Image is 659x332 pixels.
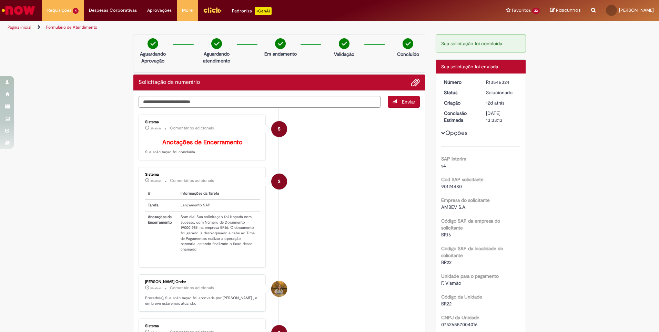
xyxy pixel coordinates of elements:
[550,7,581,14] a: Rascunhos
[145,211,178,255] th: Anotações de Encerramento
[486,99,518,106] div: 18/09/2025 10:28:04
[334,51,354,58] p: Validação
[145,295,260,306] p: Prezado(a), Sua solicitação foi aprovada por [PERSON_NAME] , e em breve estaremos atuando.
[178,199,260,211] td: Lançamento SAP
[147,7,172,14] span: Aprovações
[532,8,540,14] span: 22
[145,280,260,284] div: [PERSON_NAME] Onder
[278,173,281,190] span: S
[397,51,419,58] p: Concluído
[486,79,518,86] div: R13546324
[271,121,287,137] div: System
[145,188,178,199] th: #
[486,110,518,124] div: [DATE] 13:33:13
[441,176,484,183] b: Cod SAP solicitante
[89,7,137,14] span: Despesas Corporativas
[73,8,79,14] span: 4
[278,121,281,137] span: S
[139,96,381,108] textarea: Digite sua mensagem aqui...
[441,197,490,203] b: Empresa do solicitante
[145,173,260,177] div: Sistema
[8,25,31,30] a: Página inicial
[232,7,272,15] div: Padroniza
[203,5,222,15] img: click_logo_yellow_360x200.png
[150,286,161,290] time: 29/09/2025 07:53:11
[145,199,178,211] th: Tarefa
[150,126,161,130] span: 3h atrás
[619,7,654,13] span: [PERSON_NAME]
[145,139,260,155] p: Sua solicitação foi concluída.
[402,99,415,105] span: Enviar
[441,183,462,189] span: 90124480
[150,179,161,183] time: 29/09/2025 09:54:54
[441,64,498,70] span: Sua solicitação foi enviada
[200,50,233,64] p: Aguardando atendimento
[486,89,518,96] div: Solucionado
[47,7,71,14] span: Requisições
[436,35,526,52] div: Sua solicitação foi concluída.
[139,79,200,86] h2: Solicitação de numerário Histórico de tíquete
[512,7,531,14] span: Favoritos
[170,285,214,291] small: Comentários adicionais
[439,99,481,106] dt: Criação
[145,120,260,124] div: Sistema
[441,294,482,300] b: Código da Unidade
[439,89,481,96] dt: Status
[150,179,161,183] span: 3h atrás
[162,138,243,146] b: Anotações de Encerramento
[441,301,452,307] span: BR22
[271,174,287,189] div: System
[145,324,260,328] div: Sistema
[441,259,452,265] span: BR22
[255,7,272,15] p: +GenAi
[441,245,503,258] b: Código SAP da localidade do solicitante
[5,21,434,34] ul: Trilhas de página
[486,100,504,106] time: 18/09/2025 10:28:04
[403,38,413,49] img: check-circle-green.png
[439,110,481,124] dt: Conclusão Estimada
[441,273,499,279] b: Unidade para o pagamento
[170,178,214,184] small: Comentários adicionais
[178,211,260,255] td: Bom dia! Sua solicitação foi lançada com sucesso, com Número de Documento 1900019811 na empresa B...
[556,7,581,13] span: Rascunhos
[441,321,478,328] span: 07526557004016
[441,156,466,162] b: SAP Interim
[441,314,479,321] b: CNPJ da Unidade
[441,232,451,238] span: BR16
[441,204,466,210] span: AMBEV S.A.
[486,100,504,106] span: 12d atrás
[150,286,161,290] span: 5h atrás
[1,3,36,17] img: ServiceNow
[388,96,420,108] button: Enviar
[264,50,297,57] p: Em andamento
[136,50,170,64] p: Aguardando Aprovação
[211,38,222,49] img: check-circle-green.png
[439,79,481,86] dt: Número
[150,126,161,130] time: 29/09/2025 09:54:56
[441,163,446,169] span: s4
[271,281,287,297] div: Vanessa Dall Onder
[411,78,420,87] button: Adicionar anexos
[178,188,260,199] th: Informações da Tarefa
[170,125,214,131] small: Comentários adicionais
[182,7,193,14] span: More
[441,280,461,286] span: F. Viamão
[46,25,97,30] a: Formulário de Atendimento
[339,38,349,49] img: check-circle-green.png
[441,218,500,231] b: Código SAP da empresa do solicitante
[275,38,286,49] img: check-circle-green.png
[148,38,158,49] img: check-circle-green.png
